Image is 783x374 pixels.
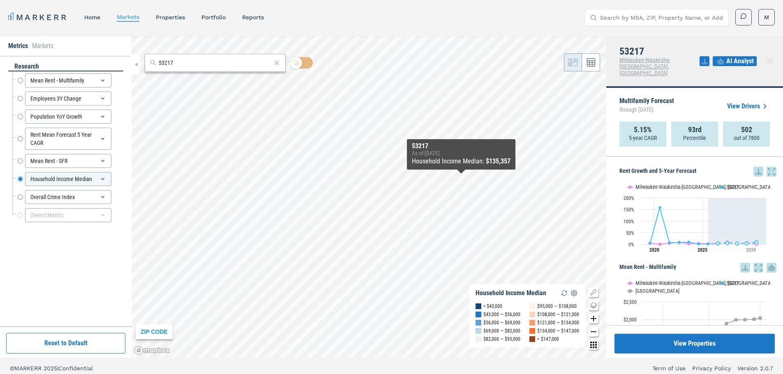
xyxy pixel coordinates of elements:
h5: Rent Growth and 5-Year Forecast [619,167,776,177]
div: $121,000 — $134,000 [537,319,579,327]
a: Privacy Policy [692,364,731,372]
div: Mean Rent - Multifamily [25,73,111,87]
g: USA, line 3 of 3 with 14 data points. [642,316,762,347]
div: research [8,62,123,71]
path: Saturday, 29 Jul, 17:00, 3.44. 53217. [736,242,739,245]
span: M [764,13,769,21]
a: MARKERR [8,11,68,23]
strong: 5.15% [634,126,652,134]
a: Portfolio [201,14,226,21]
path: Monday, 29 Jul, 17:00, 9.34. 53217. [755,241,758,244]
div: Household Income Median [476,289,546,297]
path: Tuesday, 14 Dec, 16:00, 1,882.29. USA. [725,322,728,325]
tspan: 2030 [746,247,756,253]
text: 200% [624,195,634,201]
span: MARKERR [14,365,44,372]
div: Overall Crime Index [25,190,111,204]
span: Confidential [58,365,93,372]
a: Term of Use [652,364,686,372]
div: $108,000 — $121,000 [537,310,579,319]
div: $95,000 — $108,000 [537,302,577,310]
div: Household Income Median [25,172,111,186]
div: < $43,000 [483,302,502,310]
tspan: 2025 [698,247,707,253]
p: 5-year CAGR [629,134,657,142]
li: Markets [32,41,53,51]
text: 150% [624,207,634,213]
path: Thursday, 14 Dec, 16:00, 1,992.68. USA. [744,318,747,321]
b: $135,357 [486,157,510,165]
a: markets [117,14,139,20]
span: 2025 | [44,365,58,372]
div: Rent Mean Forecast 5 Year CAGR [25,128,111,150]
div: $69,000 — $82,000 [483,327,520,335]
p: out of 7800 [734,134,760,142]
button: Show 53217 [718,184,739,190]
tspan: 2020 [649,247,659,253]
text: $2,500 [624,299,637,305]
img: Reload Legend [559,288,569,298]
h5: Mean Rent - Multifamily [619,263,776,273]
span: © [10,365,14,372]
text: Milwaukee-Waukesha-[GEOGRAPHIC_DATA], [GEOGRAPHIC_DATA] [635,280,772,286]
path: Friday, 29 Jul, 17:00, 7.04. 53217. [678,241,681,244]
p: Multifamily Forecast [619,98,674,115]
strong: 93rd [688,126,702,134]
button: Zoom out map button [589,327,598,337]
strong: 502 [741,126,752,134]
button: AI Analyst [713,56,757,66]
div: > $147,000 [537,335,559,343]
p: Percentile [683,134,706,142]
text: $2,000 [624,317,637,323]
img: Settings [569,288,579,298]
path: Wednesday, 29 Jul, 17:00, 158.35. 53217. [658,206,662,209]
a: View Properties [614,334,775,353]
a: Mapbox logo [134,346,170,355]
div: ZIP CODE [136,324,173,339]
div: $43,000 — $56,000 [483,310,520,319]
path: Tuesday, 29 Jul, 17:00, 0.89. 53217. [707,242,710,246]
div: $56,000 — $69,000 [483,319,520,327]
text: 100% [624,219,634,225]
div: As of : [DATE] [412,150,510,156]
text: 50% [626,230,634,236]
a: properties [156,14,185,21]
div: $82,000 — $95,000 [483,335,520,343]
div: Household Income Median : [412,156,510,166]
path: Monday, 29 Jul, 17:00, 4.73. 53217. [649,241,652,245]
path: Thursday, 29 Jul, 17:00, 7.67. 53217. [668,241,671,244]
div: Employees 3Y Change [25,92,111,106]
button: Change style map button [589,301,598,310]
button: Show/Hide Legend Map Button [589,287,598,297]
g: 53217, line 4 of 4 with 5 data points. [716,241,758,245]
button: M [758,9,775,25]
path: Saturday, 14 Dec, 16:00, 2,005.63. USA. [753,317,756,321]
text: [GEOGRAPHIC_DATA] [635,288,679,294]
path: Wednesday, 14 Dec, 16:00, 1,986.51. USA. [734,318,738,321]
path: Monday, 29 Jul, 17:00, 1. 53217. [697,242,700,246]
path: Monday, 29 Jul, 17:00, 1.33. Milwaukee-Waukesha-West Allis, WI. [755,242,758,246]
button: Other options map button [589,340,598,350]
button: Reset to Default [6,333,125,353]
a: View Drivers [727,101,770,111]
span: through [DATE] [619,104,674,115]
div: (Select Metric) [25,208,111,222]
text: 0% [628,242,634,248]
svg: Interactive chart [619,177,770,259]
a: home [84,14,100,21]
span: AI Analyst [726,56,754,66]
path: Sunday, 29 Jul, 17:00, 4.09. 53217. [745,241,748,245]
li: Metrics [8,41,28,51]
text: 53217 [726,280,739,286]
path: Wednesday, 29 Jul, 17:00, 0.66. Milwaukee-Waukesha-West Allis, WI. [658,242,662,246]
button: Show Milwaukee-Waukesha-West Allis, WI [627,184,709,190]
input: Search by MSA, ZIP, Property Name, or Address [600,9,723,26]
path: Thursday, 29 Jul, 17:00, 5.65. 53217. [726,241,729,245]
div: Map Tooltip Content [412,142,510,166]
h4: 53217 [619,46,700,57]
div: Population YoY Growth [25,110,111,124]
path: Monday, 29 Jul, 17:00, 4.58. Milwaukee-Waukesha-West Allis, WI. [649,241,652,245]
path: Saturday, 29 Jul, 17:00, 9.7. 53217. [687,240,691,243]
a: Version 2.0.7 [737,364,773,372]
button: Zoom in map button [589,314,598,324]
